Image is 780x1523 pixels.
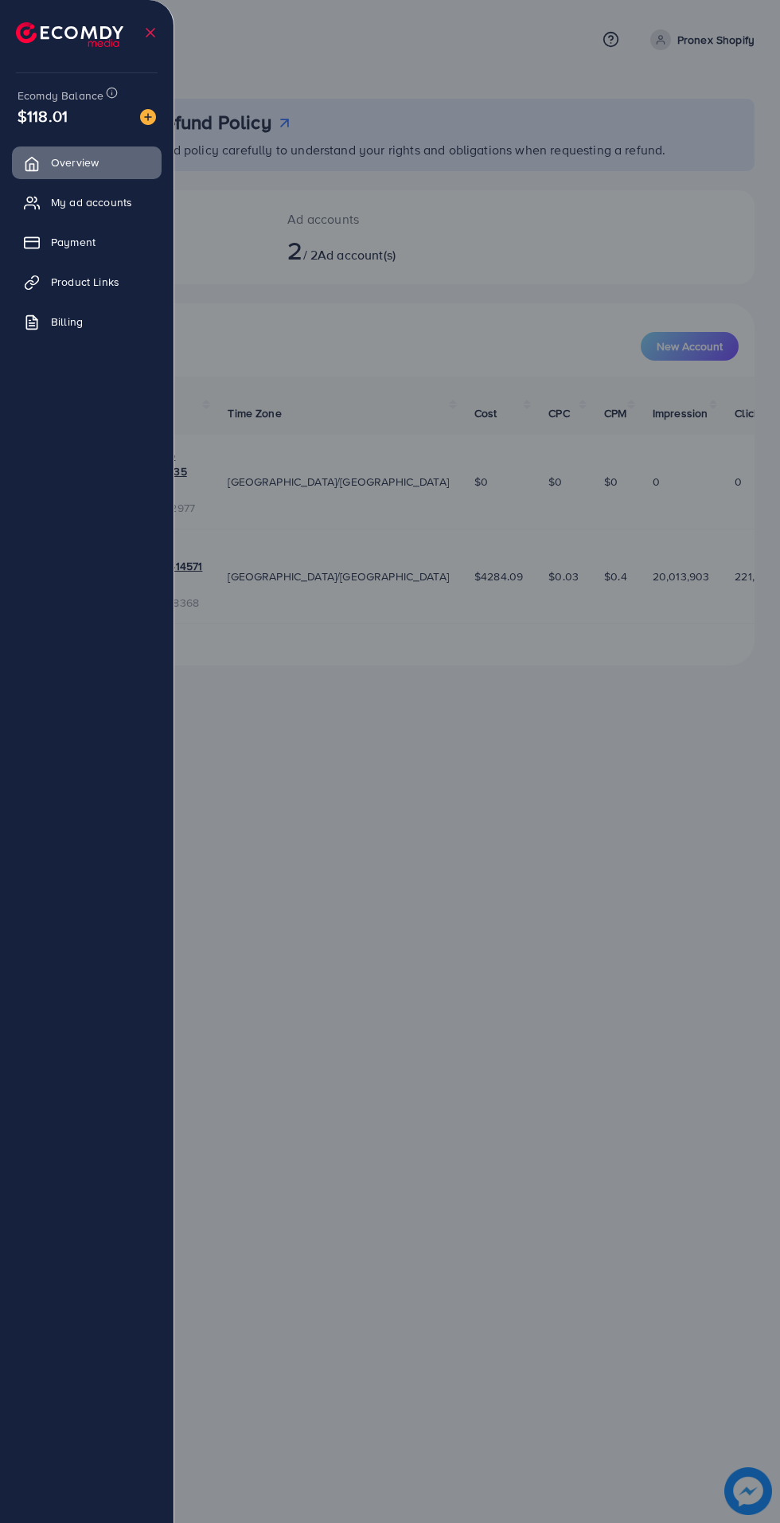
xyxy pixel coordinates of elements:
img: image [140,109,156,125]
span: $118.01 [18,104,68,127]
span: Billing [51,314,83,330]
a: Product Links [12,266,162,298]
span: Payment [51,234,96,250]
span: My ad accounts [51,194,132,210]
span: Ecomdy Balance [18,88,103,103]
span: Overview [51,154,99,170]
a: Billing [12,306,162,338]
img: logo [16,22,123,47]
a: Payment [12,226,162,258]
span: Product Links [51,274,119,290]
a: Overview [12,146,162,178]
a: My ad accounts [12,186,162,218]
